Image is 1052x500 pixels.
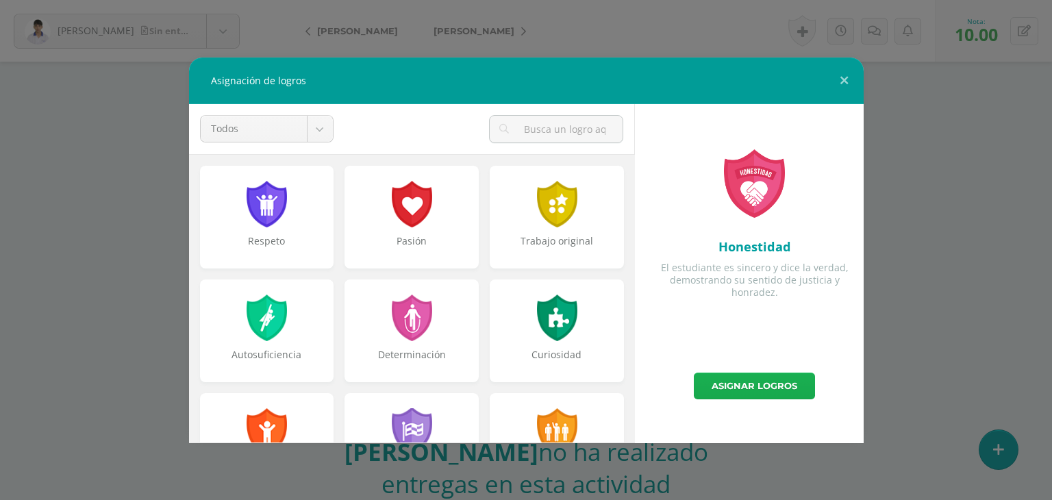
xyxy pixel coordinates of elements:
[491,234,623,262] div: Trabajo original
[657,238,853,255] div: Honestidad
[825,58,864,104] button: Close (Esc)
[346,234,477,262] div: Pasión
[694,373,815,399] a: Asignar logros
[189,58,864,104] div: Asignación de logros
[490,116,622,142] input: Busca un logro aquí...
[346,348,477,375] div: Determinación
[211,116,297,142] span: Todos
[201,234,333,262] div: Respeto
[491,348,623,375] div: Curiosidad
[201,348,333,375] div: Autosuficiencia
[657,262,853,299] div: El estudiante es sincero y dice la verdad, demostrando su sentido de justicia y honradez.
[201,116,333,142] a: Todos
